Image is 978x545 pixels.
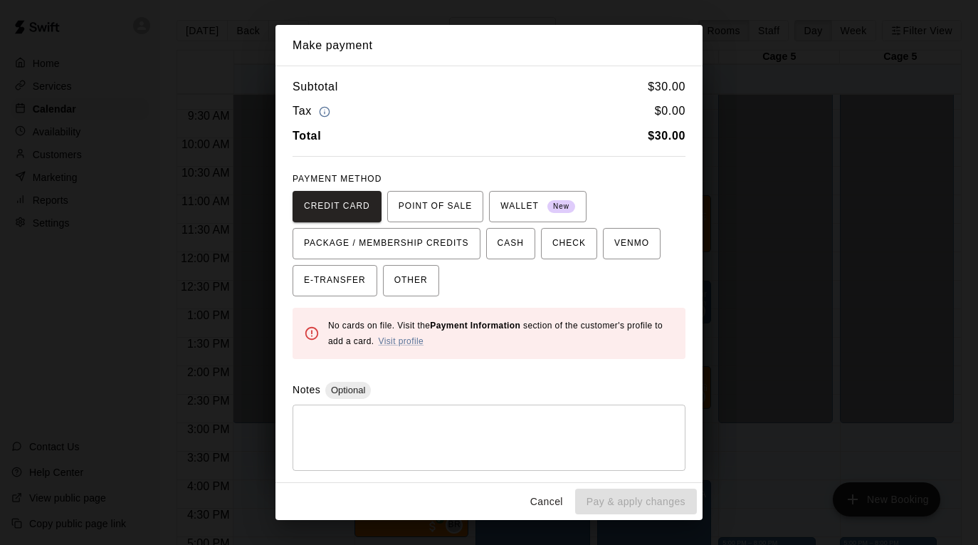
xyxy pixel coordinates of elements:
button: E-TRANSFER [293,265,377,296]
span: VENMO [614,232,649,255]
b: $ 30.00 [648,130,685,142]
button: CREDIT CARD [293,191,382,222]
button: Cancel [524,489,569,515]
span: CASH [498,232,524,255]
b: Payment Information [430,321,520,331]
button: CHECK [541,228,597,259]
h6: Tax [293,102,334,121]
span: PACKAGE / MEMBERSHIP CREDITS [304,232,469,255]
h6: $ 0.00 [655,102,685,121]
h6: $ 30.00 [648,78,685,96]
span: Optional [325,385,371,395]
a: Visit profile [378,336,424,346]
button: OTHER [383,265,439,296]
span: OTHER [394,269,428,292]
button: VENMO [603,228,661,259]
button: PACKAGE / MEMBERSHIP CREDITS [293,228,480,259]
span: No cards on file. Visit the section of the customer's profile to add a card. [328,321,663,346]
span: POINT OF SALE [399,195,472,218]
span: E-TRANSFER [304,269,366,292]
b: Total [293,130,321,142]
span: PAYMENT METHOD [293,174,382,184]
span: CREDIT CARD [304,195,370,218]
button: POINT OF SALE [387,191,483,222]
h2: Make payment [275,25,703,66]
span: New [547,197,575,217]
label: Notes [293,384,320,395]
span: CHECK [552,232,586,255]
button: WALLET New [489,191,587,222]
span: WALLET [500,195,575,218]
h6: Subtotal [293,78,338,96]
button: CASH [486,228,535,259]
